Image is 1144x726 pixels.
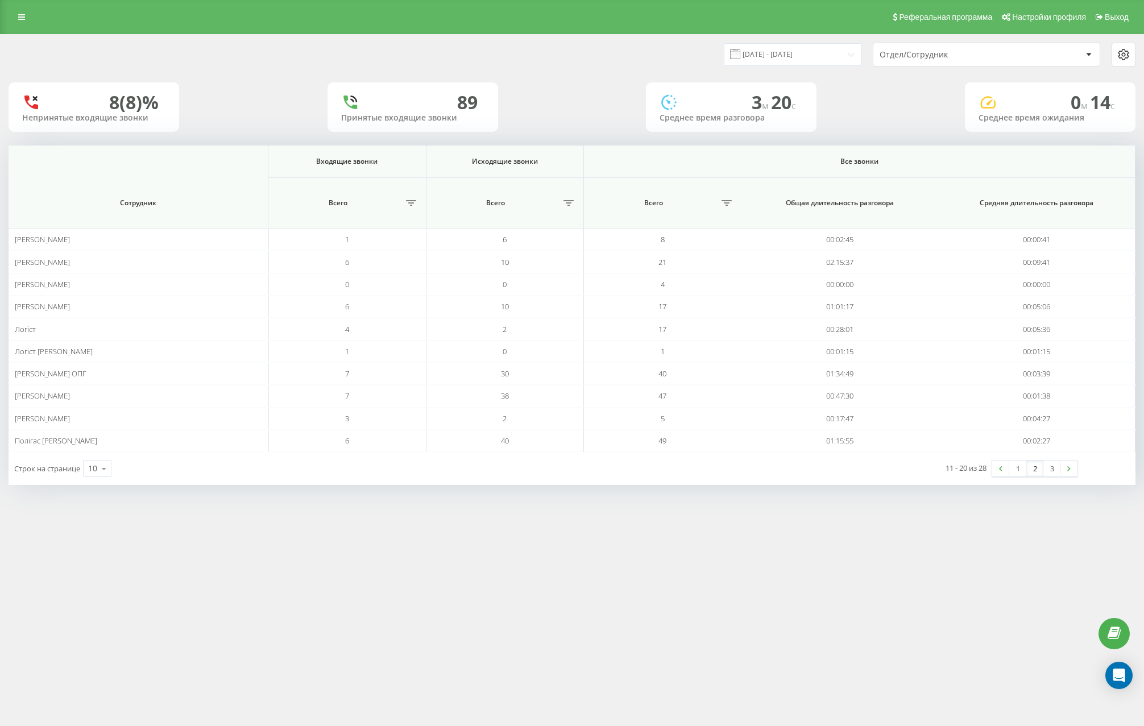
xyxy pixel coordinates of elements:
span: 20 [771,90,796,114]
td: 00:05:36 [938,318,1135,340]
div: Среднее время разговора [660,113,803,123]
span: 6 [345,301,349,312]
span: [PERSON_NAME] ОПГ [15,368,86,379]
span: 0 [503,346,507,356]
td: 00:01:38 [938,385,1135,407]
span: 6 [503,234,507,244]
td: 01:01:17 [741,296,939,318]
td: 00:09:41 [938,251,1135,273]
span: 0 [503,279,507,289]
span: 5 [661,413,665,424]
span: 7 [345,391,349,401]
a: 2 [1026,461,1043,476]
span: c [1110,99,1115,112]
span: 40 [658,368,666,379]
td: 00:00:41 [938,229,1135,251]
span: 38 [501,391,509,401]
span: [PERSON_NAME] [15,234,70,244]
span: [PERSON_NAME] [15,413,70,424]
td: 00:05:06 [938,296,1135,318]
span: Настройки профиля [1012,13,1086,22]
span: 30 [501,368,509,379]
span: Сотрудник [27,198,250,208]
td: 01:34:49 [741,363,939,385]
td: 00:02:27 [938,430,1135,452]
span: c [791,99,796,112]
div: 8 (8)% [109,92,159,113]
span: Средняя длительность разговора [954,198,1120,208]
div: Среднее время ожидания [979,113,1122,123]
td: 00:03:39 [938,363,1135,385]
span: Всего [432,198,560,208]
span: 1 [345,234,349,244]
span: [PERSON_NAME] [15,257,70,267]
span: 40 [501,435,509,446]
span: Входящие звонки [281,157,413,166]
span: Выход [1105,13,1129,22]
span: Общая длительность разговора [756,198,923,208]
span: 14 [1090,90,1115,114]
span: 17 [658,324,666,334]
span: Строк на странице [14,463,80,474]
span: [PERSON_NAME] [15,301,70,312]
div: Open Intercom Messenger [1105,662,1133,689]
span: Всего [590,198,718,208]
td: 00:28:01 [741,318,939,340]
span: 4 [661,279,665,289]
span: м [1081,99,1090,112]
td: 00:01:15 [938,341,1135,363]
td: 01:15:55 [741,430,939,452]
span: 6 [345,257,349,267]
span: [PERSON_NAME] [15,391,70,401]
span: 2 [503,413,507,424]
span: Логіст [15,324,36,334]
span: 10 [501,301,509,312]
span: Реферальная программа [899,13,992,22]
span: 3 [752,90,771,114]
span: 7 [345,368,349,379]
td: 00:47:30 [741,385,939,407]
div: Отдел/Сотрудник [880,50,1015,60]
span: [PERSON_NAME] [15,279,70,289]
span: Полігас [PERSON_NAME] [15,435,97,446]
td: 02:15:37 [741,251,939,273]
span: 49 [658,435,666,446]
td: 00:17:47 [741,408,939,430]
span: 21 [658,257,666,267]
span: 17 [658,301,666,312]
span: Всего [274,198,402,208]
div: 10 [88,463,97,474]
div: Непринятые входящие звонки [22,113,165,123]
span: 1 [661,346,665,356]
span: Логіст [PERSON_NAME] [15,346,93,356]
span: 0 [1071,90,1090,114]
span: 10 [501,257,509,267]
span: Исходящие звонки [439,157,570,166]
span: 47 [658,391,666,401]
a: 1 [1009,461,1026,476]
span: 1 [345,346,349,356]
span: 2 [503,324,507,334]
span: 0 [345,279,349,289]
span: 4 [345,324,349,334]
td: 00:01:15 [741,341,939,363]
span: Все звонки [616,157,1102,166]
span: 6 [345,435,349,446]
div: Принятые входящие звонки [341,113,484,123]
span: 8 [661,234,665,244]
td: 00:00:00 [938,273,1135,296]
span: 3 [345,413,349,424]
td: 00:04:27 [938,408,1135,430]
div: 89 [457,92,478,113]
a: 3 [1043,461,1060,476]
td: 00:02:45 [741,229,939,251]
span: м [762,99,771,112]
div: 11 - 20 из 28 [946,462,987,474]
td: 00:00:00 [741,273,939,296]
